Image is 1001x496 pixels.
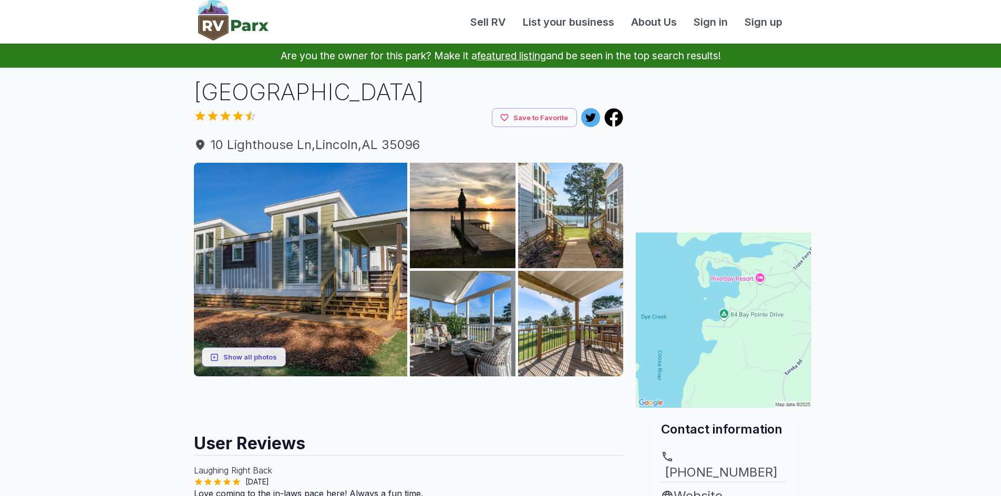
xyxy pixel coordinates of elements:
span: [DATE] [241,477,273,487]
h1: [GEOGRAPHIC_DATA] [194,76,624,108]
img: AAcXr8oT-aoJhCB86bQ3j1ecJ3GhvIB2F-1UGCBtoj3LX9oBi6w7sA8b2qKkeAtijTJcQ8-IETj7BlNWlQ-e2sHhTH81njLgd... [410,163,515,268]
a: featured listing [477,49,546,62]
button: Save to Favorite [492,108,577,128]
iframe: Advertisement [194,376,624,424]
h2: Contact information [661,420,786,438]
img: AAcXr8rA6k8qCFlt-BnnsOEAWuSsS73t6S6S5fWFTUOFnM6JS6mGQYiHrR5LtLi1ogQcyDb6XSf4hXFYdH143IZZDb3nOOnwf... [410,271,515,376]
a: List your business [514,14,623,30]
img: AAcXr8o5dpklZ2QsF39VHBQwuFTgcT7pSOw6i0o4m8Hd_W6ZQrIi_PDqFWG6szxQi6k390dAUyGEn0OhAN1973dB_IdMW6a7Y... [194,163,408,376]
a: Sell RV [462,14,514,30]
span: 10 Lighthouse Ln , Lincoln , AL 35096 [194,135,624,154]
a: Sign in [685,14,736,30]
a: 10 Lighthouse Ln,Lincoln,AL 35096 [194,135,624,154]
button: Show all photos [202,347,286,367]
img: Map for Riverbay Resort [636,233,811,408]
a: About Us [623,14,685,30]
h2: User Reviews [194,424,624,455]
img: AAcXr8rsD7ov_W4BDahC_Da_nx33skY3_7u2LfJLT_WhtkUkU--PqtoisIG6JV4uhDcqtVHTPwUfTXfRChJoNFCq_5JxWYI-i... [518,271,624,376]
a: Sign up [736,14,791,30]
p: Laughing Right Back [194,464,624,477]
iframe: Advertisement [636,76,811,207]
a: [PHONE_NUMBER] [661,450,786,482]
p: Are you the owner for this park? Make it a and be seen in the top search results! [13,44,988,68]
img: AAcXr8qLo5hYBkviPaiRi0XwYxYuGLKnextwuJs4A55Ej-ozJr4POA-Bxd1rvSmfUgKtvquXzpo76y8qysvZYHtdgWSn9AADG... [518,163,624,268]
